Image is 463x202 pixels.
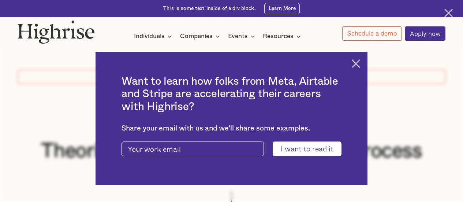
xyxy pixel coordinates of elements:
div: Individuals [134,32,174,41]
img: Highrise logo [18,20,95,44]
a: Schedule a demo [342,26,402,41]
div: Events [228,32,257,41]
img: Cross icon [352,59,360,68]
input: Your work email [122,142,264,156]
a: Learn More [264,3,300,14]
a: Apply now [405,26,445,41]
div: Resources [263,32,303,41]
img: Cross icon [444,9,453,17]
div: Share your email with us and we'll share some examples. [122,124,341,133]
input: I want to read it [273,142,341,156]
div: Events [228,32,248,41]
form: current-ascender-blog-article-modal-form [122,142,341,156]
div: Resources [263,32,294,41]
div: Companies [180,32,213,41]
h2: Want to learn how folks from Meta, Airtable and Stripe are accelerating their careers with Highrise? [122,75,341,113]
div: Companies [180,32,222,41]
div: Individuals [134,32,165,41]
div: This is some text inside of a div block. [163,5,256,12]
